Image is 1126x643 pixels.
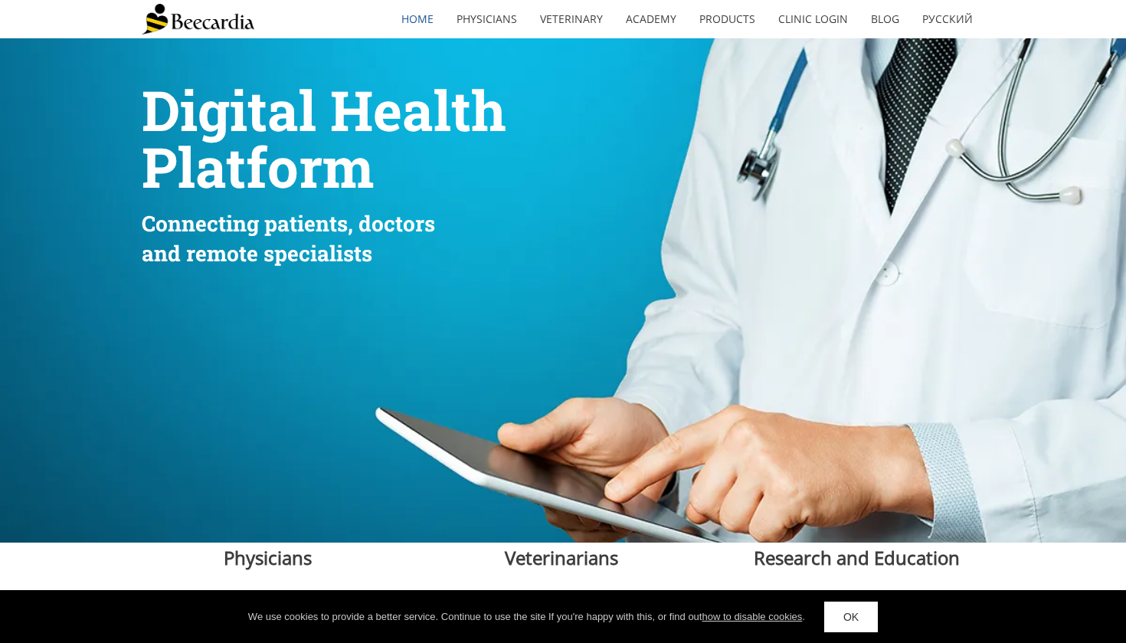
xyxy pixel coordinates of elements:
span: Connecting patients, doctors [142,209,435,238]
a: Products [688,2,767,37]
a: how to disable cookies [702,611,802,622]
span: Platform [142,130,374,203]
span: Physicians [224,545,312,570]
a: Clinic Login [767,2,859,37]
span: Veterinarians [505,545,618,570]
a: Veterinary [529,2,614,37]
a: Academy [614,2,688,37]
img: Beecardia [142,4,254,34]
a: Physicians [445,2,529,37]
span: and remote specialists [142,239,372,267]
a: Русский [911,2,984,37]
div: We use cookies to provide a better service. Continue to use the site If you're happy with this, o... [248,609,805,625]
a: home [390,2,445,37]
span: Research and Education [754,545,960,570]
span: Digital Health [142,74,506,146]
a: OK [824,602,878,632]
a: Blog [859,2,911,37]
